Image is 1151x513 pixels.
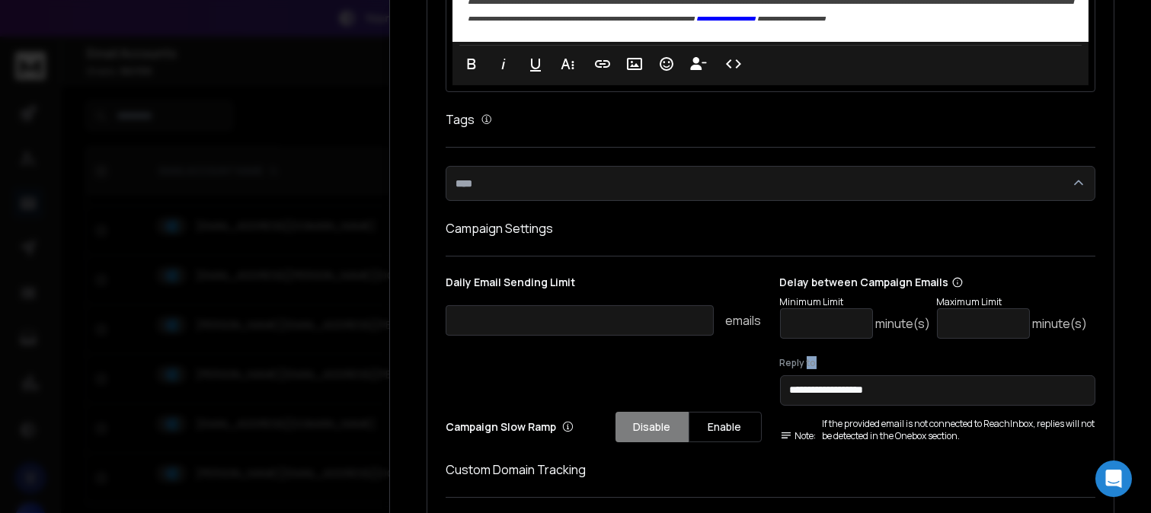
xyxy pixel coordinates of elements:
[652,49,681,79] button: Emoticons
[780,296,931,308] p: Minimum Limit
[1033,314,1088,333] p: minute(s)
[446,275,762,296] p: Daily Email Sending Limit
[780,418,1096,442] div: If the provided email is not connected to ReachInbox, replies will not be detected in the Onebox ...
[446,460,1095,479] h1: Custom Domain Tracking
[446,110,475,129] h1: Tags
[719,49,748,79] button: Code View
[780,430,817,442] span: Note:
[1095,460,1132,497] div: Open Intercom Messenger
[937,296,1088,308] p: Maximum Limit
[446,419,574,435] p: Campaign Slow Ramp
[588,49,617,79] button: Insert Link (Ctrl+K)
[489,49,518,79] button: Italic (Ctrl+I)
[689,412,762,442] button: Enable
[457,49,486,79] button: Bold (Ctrl+B)
[615,412,689,442] button: Disable
[780,357,1096,369] label: Reply to
[726,311,762,330] p: emails
[876,314,931,333] p: minute(s)
[780,275,1088,290] p: Delay between Campaign Emails
[521,49,550,79] button: Underline (Ctrl+U)
[553,49,582,79] button: More Text
[620,49,649,79] button: Insert Image (Ctrl+P)
[684,49,713,79] button: Insert Unsubscribe Link
[446,219,1095,237] h1: Campaign Settings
